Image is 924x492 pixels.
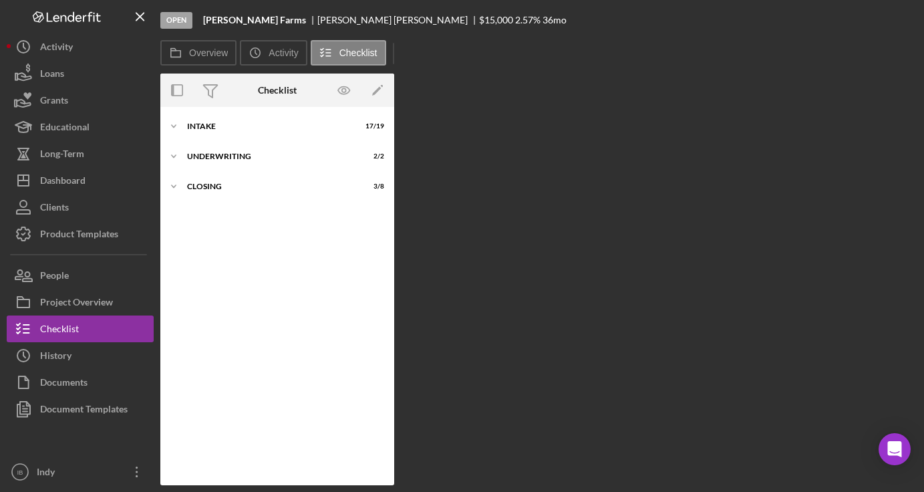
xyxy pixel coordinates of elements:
button: History [7,342,154,369]
button: Document Templates [7,396,154,422]
button: Activity [240,40,307,66]
div: 3 / 8 [360,182,384,191]
label: Checklist [339,47,377,58]
div: Closing [187,182,351,191]
button: IBIndy [PERSON_NAME] [7,459,154,485]
div: [PERSON_NAME] [PERSON_NAME] [317,15,479,25]
div: 2 / 2 [360,152,384,160]
div: Document Templates [40,396,128,426]
div: Activity [40,33,73,64]
div: 2.57 % [515,15,541,25]
label: Activity [269,47,298,58]
div: Open Intercom Messenger [879,433,911,465]
div: History [40,342,71,372]
button: Overview [160,40,237,66]
button: Project Overview [7,289,154,316]
div: Educational [40,114,90,144]
div: Checklist [40,316,79,346]
div: 17 / 19 [360,122,384,130]
button: Documents [7,369,154,396]
button: People [7,262,154,289]
div: Product Templates [40,221,118,251]
div: Project Overview [40,289,113,319]
div: Clients [40,194,69,224]
button: Activity [7,33,154,60]
div: Dashboard [40,167,86,197]
div: Intake [187,122,351,130]
button: Loans [7,60,154,87]
button: Checklist [311,40,386,66]
button: Grants [7,87,154,114]
div: Checklist [258,85,297,96]
div: Long-Term [40,140,84,170]
button: Educational [7,114,154,140]
button: Clients [7,194,154,221]
div: Loans [40,60,64,90]
b: [PERSON_NAME] Farms [203,15,306,25]
button: Product Templates [7,221,154,247]
div: Grants [40,87,68,117]
label: Overview [189,47,228,58]
text: IB [17,469,23,476]
button: Long-Term [7,140,154,167]
button: Dashboard [7,167,154,194]
div: Open [160,12,192,29]
div: Documents [40,369,88,399]
div: People [40,262,69,292]
span: $15,000 [479,14,513,25]
div: 36 mo [543,15,567,25]
div: Underwriting [187,152,351,160]
button: Checklist [7,316,154,342]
